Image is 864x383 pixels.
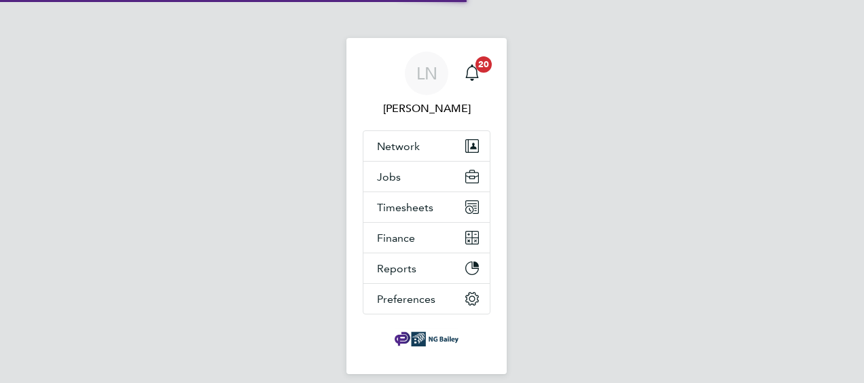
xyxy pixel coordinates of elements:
nav: Main navigation [346,38,507,374]
a: LN[PERSON_NAME] [363,52,490,117]
a: 20 [458,52,486,95]
button: Reports [363,253,490,283]
button: Jobs [363,162,490,191]
span: Jobs [377,170,401,183]
span: LN [416,65,437,82]
button: Finance [363,223,490,253]
span: Reports [377,262,416,275]
span: Finance [377,232,415,244]
span: Timesheets [377,201,433,214]
button: Timesheets [363,192,490,222]
button: Preferences [363,284,490,314]
span: 20 [475,56,492,73]
a: Go to home page [363,328,490,350]
span: Lucy North [363,101,490,117]
img: ngbailey-logo-retina.png [395,328,458,350]
span: Network [377,140,420,153]
button: Network [363,131,490,161]
span: Preferences [377,293,435,306]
